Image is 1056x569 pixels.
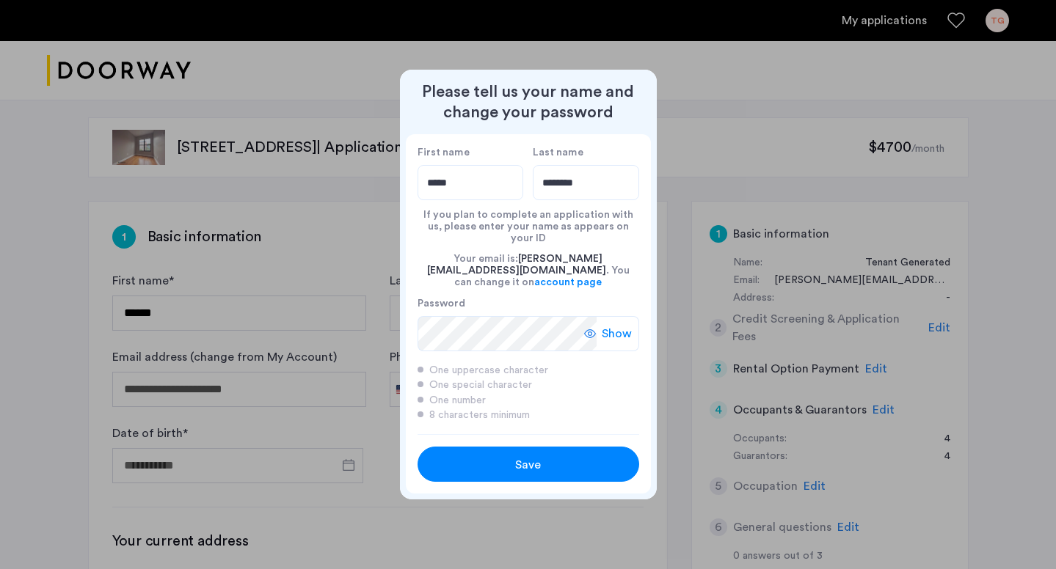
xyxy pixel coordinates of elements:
[418,393,639,408] div: One number
[418,378,639,392] div: One special character
[418,146,524,159] label: First name
[602,325,632,342] span: Show
[418,244,639,297] div: Your email is: . You can change it on
[418,363,639,378] div: One uppercase character
[406,81,651,122] h2: Please tell us your name and change your password
[534,276,602,288] a: account page
[515,456,541,474] span: Save
[418,408,639,422] div: 8 characters minimum
[427,254,606,276] span: [PERSON_NAME][EMAIL_ADDRESS][DOMAIN_NAME]
[418,447,639,482] button: button
[418,200,639,244] div: If you plan to complete an application with us, please enter your name as appears on your ID
[418,297,597,310] label: Password
[533,146,639,159] label: Last name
